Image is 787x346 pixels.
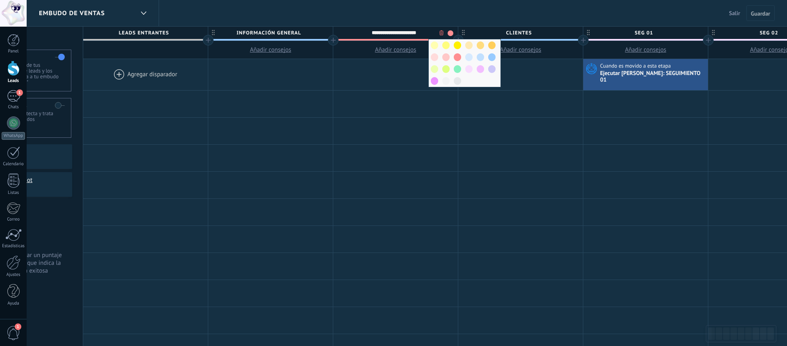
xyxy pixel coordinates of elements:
[583,27,708,39] div: seg 01
[500,46,541,54] span: Añadir consejos
[2,217,25,222] div: Correo
[458,41,583,59] button: Añadir consejos
[751,11,770,16] span: Guardar
[2,105,25,110] div: Chats
[375,46,416,54] span: Añadir consejos
[136,5,150,21] div: Embudo de ventas
[583,41,708,59] button: Añadir consejos
[2,190,25,196] div: Listas
[2,272,25,278] div: Ajustes
[208,41,333,59] button: Añadir consejos
[2,162,25,167] div: Calendario
[2,301,25,306] div: Ayuda
[39,9,105,17] span: Embudo de ventas
[726,7,744,19] button: Salir
[458,27,579,39] span: clientes
[208,27,329,39] span: información general
[2,244,25,249] div: Estadísticas
[208,27,333,39] div: información general
[746,5,775,21] button: Guardar
[583,27,704,39] span: seg 01
[458,27,583,39] div: clientes
[600,70,706,84] div: Ejecutar [PERSON_NAME]: SEGUIMIENTO 01
[2,78,25,84] div: Leads
[83,27,208,39] div: Leads Entrantes
[2,132,25,140] div: WhatsApp
[83,27,204,39] span: Leads Entrantes
[16,89,23,96] span: 1
[15,323,21,330] span: 1
[729,9,740,17] span: Salir
[250,46,291,54] span: Añadir consejos
[625,46,666,54] span: Añadir consejos
[600,62,672,70] span: Cuando es movido a esta etapa
[2,49,25,54] div: Panel
[333,41,458,59] button: Añadir consejos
